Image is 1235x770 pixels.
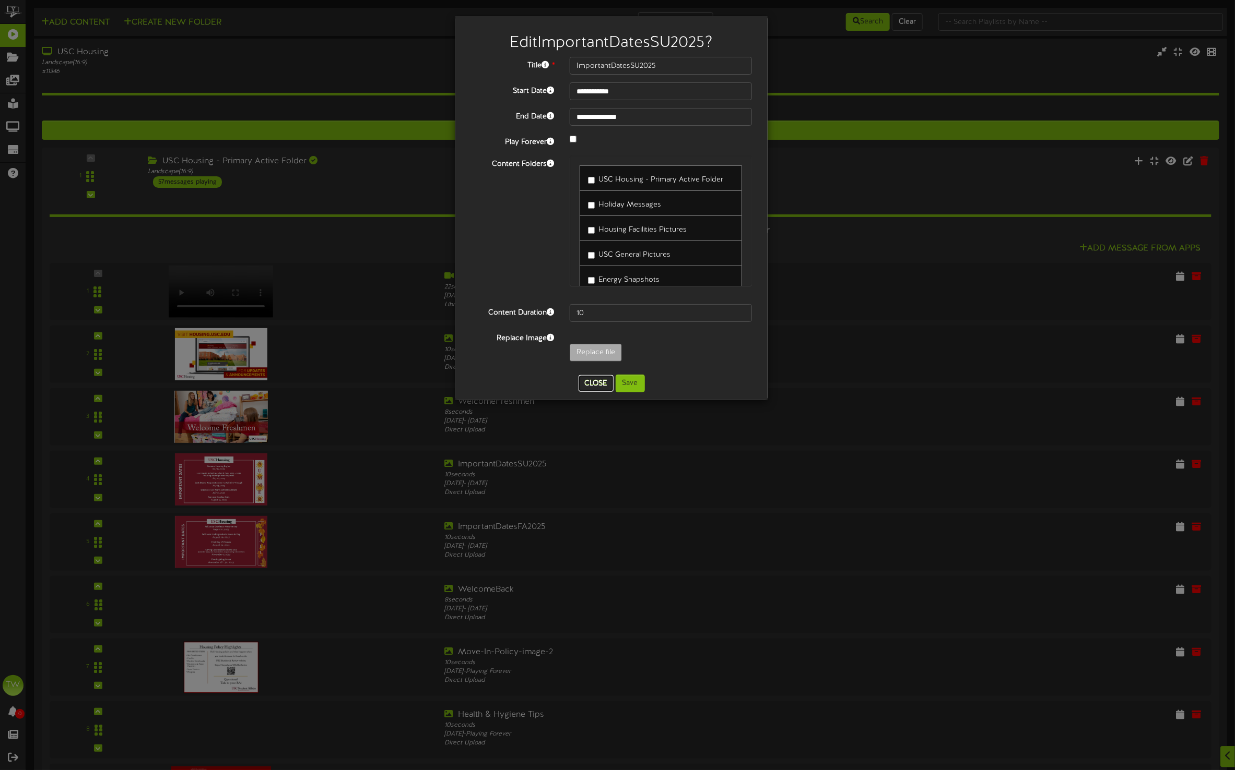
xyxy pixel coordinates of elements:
[463,57,562,71] label: Title
[588,252,595,259] input: USC General Pictures
[598,251,671,259] span: USC General Pictures
[598,176,723,184] span: USC Housing - Primary Active Folder
[463,134,562,148] label: Play Forever
[463,108,562,122] label: End Date
[588,177,595,184] input: USC Housing - Primary Active Folder
[588,277,595,284] input: Energy Snapshots
[471,34,752,52] h2: Edit ImportantDatesSU2025 ?
[463,155,562,170] label: Content Folders
[579,375,614,392] button: Close
[598,201,661,209] span: Holiday Messages
[588,227,595,234] input: Housing Facilities Pictures
[570,57,752,75] input: Title
[598,226,687,234] span: Housing Facilities Pictures
[463,82,562,97] label: Start Date
[570,304,752,322] input: 15
[598,276,660,284] span: Energy Snapshots
[463,330,562,344] label: Replace Image
[463,304,562,318] label: Content Duration
[588,202,595,209] input: Holiday Messages
[616,375,645,392] button: Save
